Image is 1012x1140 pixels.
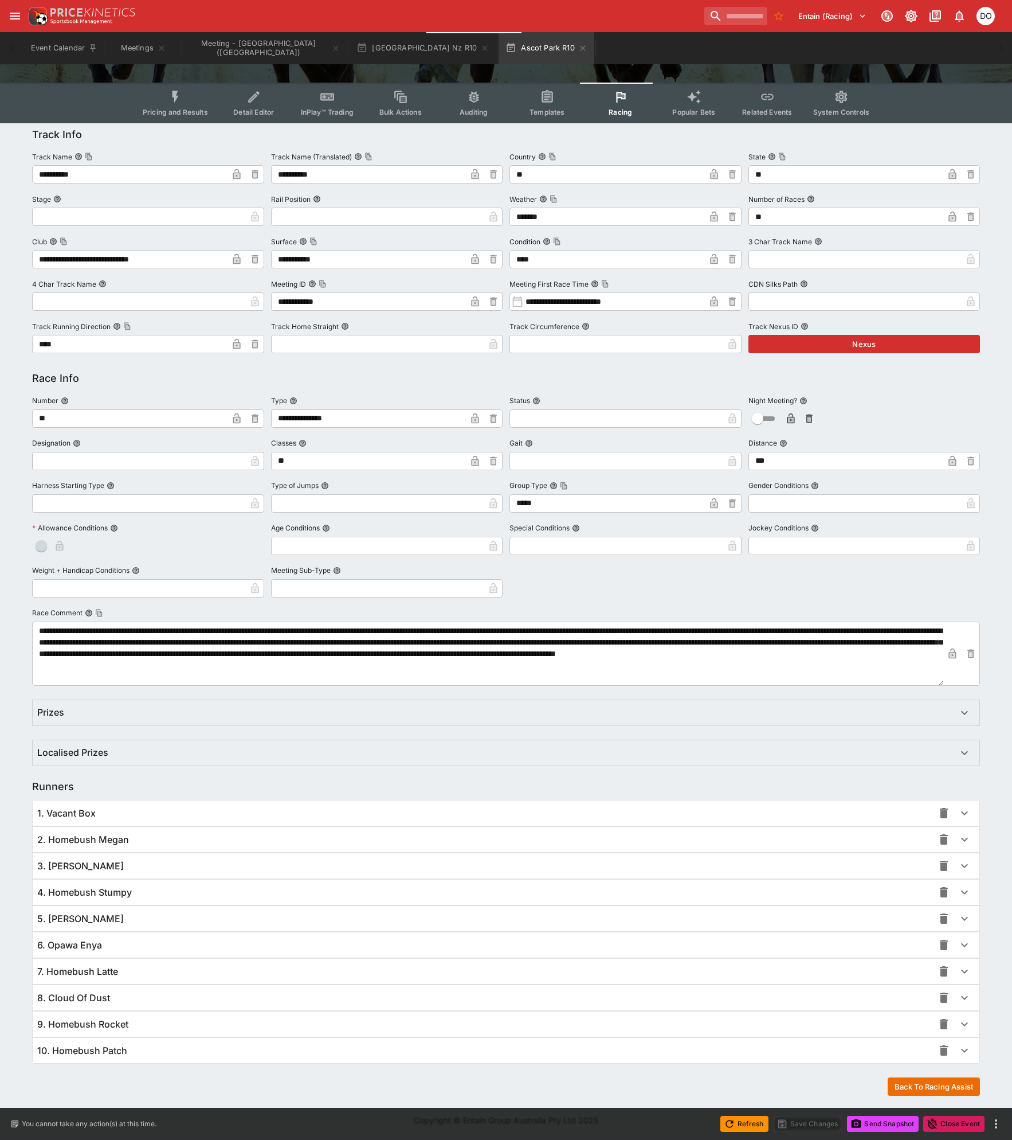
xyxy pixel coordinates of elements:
button: ClubCopy To Clipboard [49,237,57,245]
span: 1. Vacant Box [37,807,96,819]
button: CDN Silks Path [800,280,808,288]
button: ConditionCopy To Clipboard [543,237,551,245]
p: 4 Char Track Name [32,279,96,289]
button: Copy To Clipboard [319,280,327,288]
p: Track Running Direction [32,322,111,331]
span: Templates [529,108,564,116]
p: Meeting ID [271,279,306,289]
button: 3 Char Track Name [814,237,822,245]
span: 2. Homebush Megan [37,834,129,846]
span: Bulk Actions [379,108,422,116]
button: Copy To Clipboard [601,280,609,288]
button: Classes [299,439,307,447]
button: open drawer [5,6,25,26]
div: Daniel Olerenshaw [976,7,995,25]
p: Jockey Conditions [748,523,809,533]
button: Number of Races [807,195,815,203]
span: Pricing and Results [143,108,208,116]
span: 5. [PERSON_NAME] [37,913,124,925]
span: 10. Homebush Patch [37,1045,127,1057]
h6: Localised Prizes [37,747,108,759]
div: Event type filters [134,83,878,123]
span: 3. [PERSON_NAME] [37,860,124,872]
span: System Controls [813,108,869,116]
button: Event Calendar [24,32,104,64]
button: Copy To Clipboard [550,195,558,203]
button: Copy To Clipboard [123,322,131,330]
p: CDN Silks Path [748,279,798,289]
button: Meetings [107,32,180,64]
button: Copy To Clipboard [778,153,786,161]
p: Stage [32,194,51,204]
span: Related Events [742,108,792,116]
input: search [704,7,767,25]
button: Harness Starting Type [107,482,115,490]
p: Age Conditions [271,523,320,533]
button: Copy To Clipboard [553,237,561,245]
p: Harness Starting Type [32,481,104,490]
button: Copy To Clipboard [85,153,93,161]
button: Track Circumference [582,322,590,330]
button: No Bookmarks [770,7,788,25]
button: Gait [525,439,533,447]
button: Race CommentCopy To Clipboard [85,609,93,617]
span: Auditing [460,108,488,116]
img: Sportsbook Management [50,19,112,24]
p: Race Comment [32,608,83,618]
button: Refresh [720,1116,768,1132]
button: Allowance Conditions [110,524,118,532]
p: Track Nexus ID [748,322,798,331]
p: Group Type [509,481,547,490]
p: Track Name (Translated) [271,152,352,162]
p: Gender Conditions [748,481,809,490]
button: Copy To Clipboard [60,237,68,245]
button: Back To Racing Assist [888,1077,980,1096]
button: Documentation [925,6,946,26]
button: Track Nexus ID [801,322,809,330]
p: 3 Char Track Name [748,237,812,247]
button: Toggle light/dark mode [901,6,921,26]
button: Meeting IDCopy To Clipboard [308,280,316,288]
p: You cannot take any action(s) at this time. [22,1119,156,1129]
button: Track Home Straight [341,322,349,330]
p: Track Home Straight [271,322,339,331]
button: Meeting - Ascot Park Nz (NZ) [182,32,347,64]
button: Select Tenant [791,7,873,25]
button: Night Meeting? [799,397,807,405]
button: [GEOGRAPHIC_DATA] Nz R10 [350,32,496,64]
h5: Race Info [32,372,79,385]
p: Designation [32,438,70,448]
p: Track Name [32,152,72,162]
p: Surface [271,237,297,247]
span: 8. Cloud Of Dust [37,992,110,1004]
p: State [748,152,766,162]
span: 4. Homebush Stumpy [37,887,132,899]
button: Status [532,397,540,405]
p: Track Circumference [509,322,579,331]
button: Gender Conditions [811,482,819,490]
button: Meeting Sub-Type [333,567,341,575]
button: Designation [73,439,81,447]
button: Distance [779,439,787,447]
button: 4 Char Track Name [99,280,107,288]
button: Stage [53,195,61,203]
button: Age Conditions [322,524,330,532]
button: Meeting First Race TimeCopy To Clipboard [591,280,599,288]
p: Gait [509,438,523,448]
button: Track NameCopy To Clipboard [74,153,83,161]
p: Weather [509,194,537,204]
button: Track Name (Translated)Copy To Clipboard [354,153,362,161]
button: Nexus [748,335,980,353]
p: Meeting Sub-Type [271,565,331,575]
h5: Track Info [32,128,82,141]
img: PriceKinetics Logo [25,5,48,28]
span: Detail Editor [233,108,274,116]
p: Weight + Handicap Conditions [32,565,130,575]
p: Type [271,396,287,405]
button: Weight + Handicap Conditions [132,567,140,575]
button: Group TypeCopy To Clipboard [550,482,558,490]
p: Special Conditions [509,523,570,533]
p: Distance [748,438,777,448]
p: Number [32,396,58,405]
h6: Prizes [37,706,64,719]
